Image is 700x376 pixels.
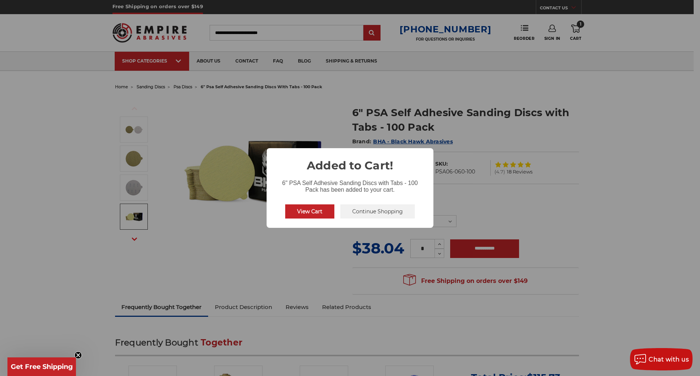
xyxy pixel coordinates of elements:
[630,348,693,370] button: Chat with us
[340,204,415,219] button: Continue Shopping
[267,148,433,174] h2: Added to Cart!
[285,204,334,219] button: View Cart
[267,174,433,195] div: 6" PSA Self Adhesive Sanding Discs with Tabs - 100 Pack has been added to your cart.
[649,356,689,363] span: Chat with us
[74,351,82,359] button: Close teaser
[11,363,73,371] span: Get Free Shipping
